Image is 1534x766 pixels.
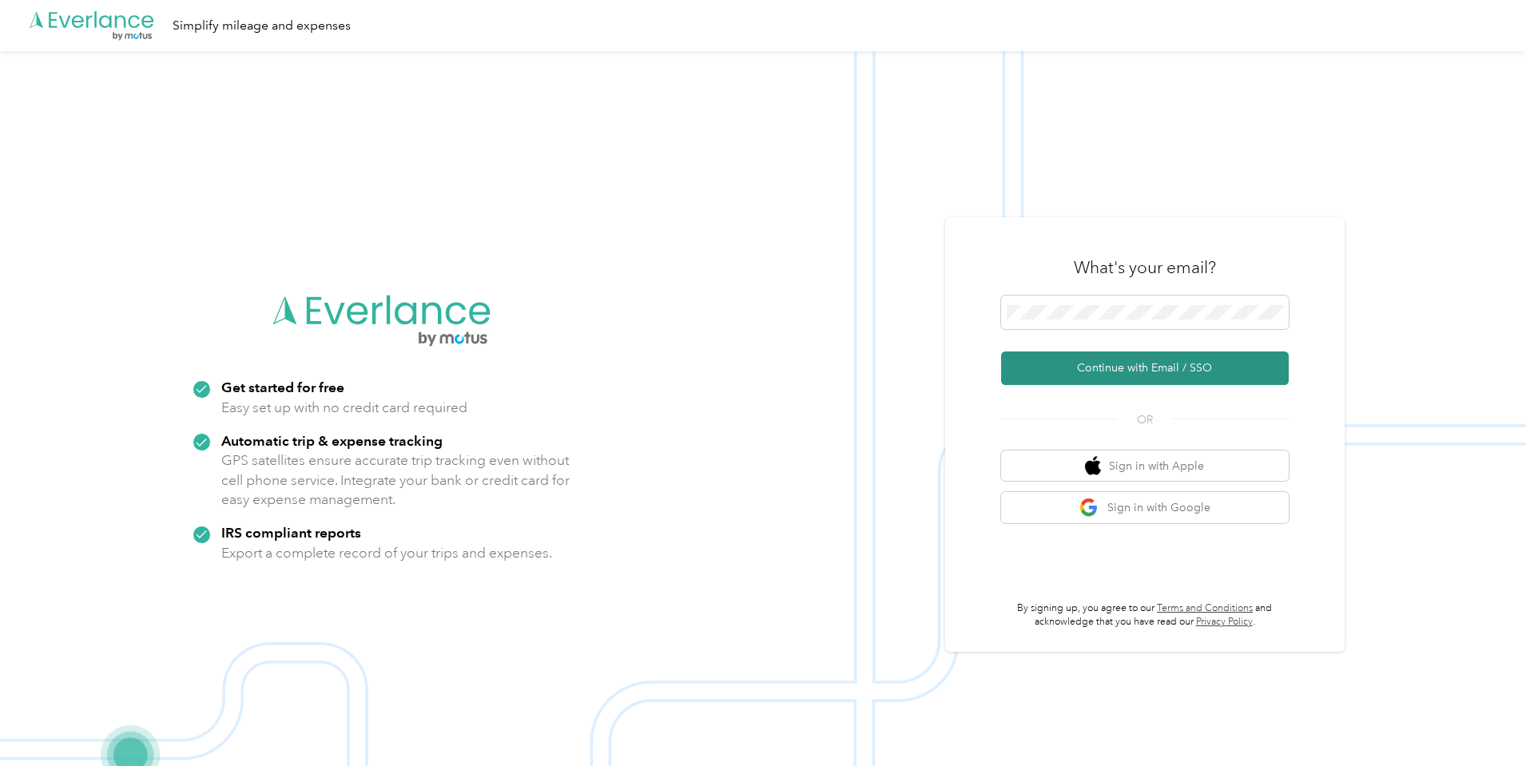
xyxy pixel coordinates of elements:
[1001,450,1289,482] button: apple logoSign in with Apple
[173,16,351,36] div: Simplify mileage and expenses
[221,543,552,563] p: Export a complete record of your trips and expenses.
[1117,411,1173,428] span: OR
[1001,601,1289,629] p: By signing up, you agree to our and acknowledge that you have read our .
[221,450,570,510] p: GPS satellites ensure accurate trip tracking even without cell phone service. Integrate your bank...
[1001,492,1289,523] button: google logoSign in with Google
[1157,602,1253,614] a: Terms and Conditions
[1001,351,1289,385] button: Continue with Email / SSO
[1079,498,1099,518] img: google logo
[1074,256,1216,279] h3: What's your email?
[221,398,467,418] p: Easy set up with no credit card required
[221,524,361,541] strong: IRS compliant reports
[221,432,443,449] strong: Automatic trip & expense tracking
[1085,456,1101,476] img: apple logo
[1196,616,1253,628] a: Privacy Policy
[221,379,344,395] strong: Get started for free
